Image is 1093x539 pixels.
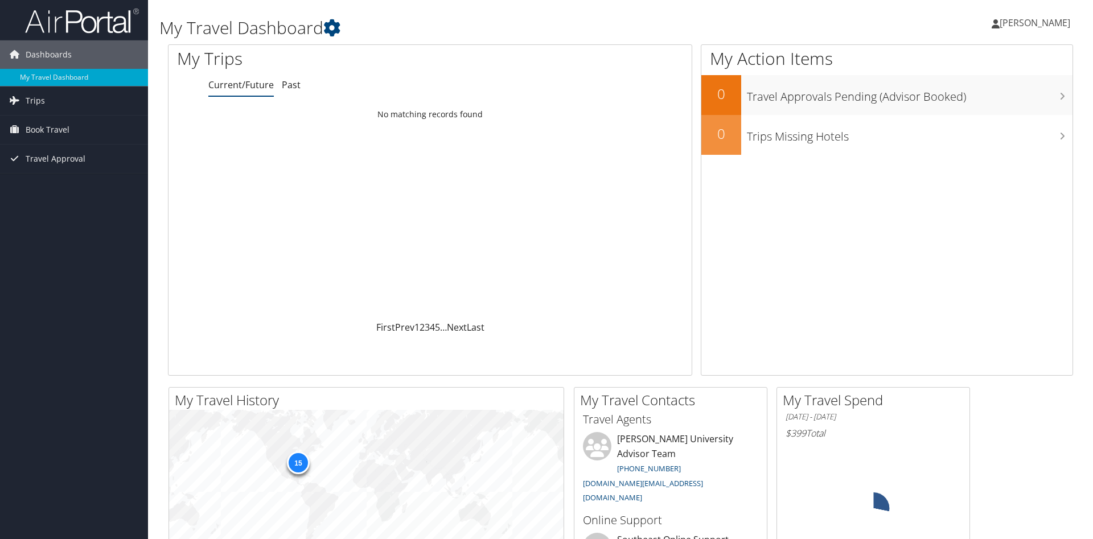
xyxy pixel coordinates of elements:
[583,478,703,503] a: [DOMAIN_NAME][EMAIL_ADDRESS][DOMAIN_NAME]
[617,463,681,474] a: [PHONE_NUMBER]
[747,123,1073,145] h3: Trips Missing Hotels
[701,115,1073,155] a: 0Trips Missing Hotels
[282,79,301,91] a: Past
[440,321,447,334] span: …
[580,390,767,410] h2: My Travel Contacts
[786,427,961,439] h6: Total
[286,451,309,474] div: 15
[467,321,484,334] a: Last
[376,321,395,334] a: First
[701,75,1073,115] a: 0Travel Approvals Pending (Advisor Booked)
[414,321,420,334] a: 1
[26,145,85,173] span: Travel Approval
[577,432,764,508] li: [PERSON_NAME] University Advisor Team
[25,7,139,34] img: airportal-logo.png
[169,104,692,125] td: No matching records found
[395,321,414,334] a: Prev
[583,512,758,528] h3: Online Support
[747,83,1073,105] h3: Travel Approvals Pending (Advisor Booked)
[583,412,758,427] h3: Travel Agents
[701,47,1073,71] h1: My Action Items
[435,321,440,334] a: 5
[26,116,69,144] span: Book Travel
[1000,17,1070,29] span: [PERSON_NAME]
[177,47,465,71] h1: My Trips
[447,321,467,334] a: Next
[701,124,741,143] h2: 0
[175,390,564,410] h2: My Travel History
[26,87,45,115] span: Trips
[786,427,806,439] span: $399
[425,321,430,334] a: 3
[701,84,741,104] h2: 0
[420,321,425,334] a: 2
[786,412,961,422] h6: [DATE] - [DATE]
[159,16,774,40] h1: My Travel Dashboard
[208,79,274,91] a: Current/Future
[430,321,435,334] a: 4
[992,6,1082,40] a: [PERSON_NAME]
[783,390,969,410] h2: My Travel Spend
[26,40,72,69] span: Dashboards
